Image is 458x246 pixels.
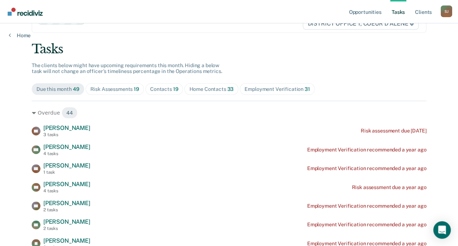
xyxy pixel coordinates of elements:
a: Home [9,32,31,39]
span: The clients below might have upcoming requirements this month. Hiding a below task will not chang... [32,62,222,74]
div: Risk assessment due a year ago [352,184,426,191]
div: Due this month [36,86,79,92]
div: Tasks [32,42,426,57]
span: 19 [134,86,139,92]
div: Home Contacts [189,86,234,92]
div: Overdue 44 [32,107,426,119]
img: Recidiviz [8,8,43,16]
div: Employment Verification recommended a year ago [307,222,427,228]
button: Profile dropdown button [441,5,452,17]
span: [PERSON_NAME] [43,181,90,188]
div: Open Intercom Messenger [433,221,451,239]
div: 2 tasks [43,207,90,212]
span: [PERSON_NAME] [43,237,90,244]
span: 19 [173,86,179,92]
span: [PERSON_NAME] [43,143,90,150]
div: Employment Verification [244,86,310,92]
div: 4 tasks [43,151,90,156]
div: Employment Verification recommended a year ago [307,203,427,209]
div: 4 tasks [43,188,90,193]
span: [PERSON_NAME] [43,200,90,207]
div: Employment Verification recommended a year ago [307,165,427,172]
div: 1 task [43,170,90,175]
div: Risk Assessments [90,86,139,92]
span: 49 [73,86,79,92]
span: [PERSON_NAME] [43,124,90,131]
div: Risk assessment due [DATE] [361,128,426,134]
div: 2 tasks [43,226,90,231]
span: 44 [62,107,78,119]
span: 33 [227,86,234,92]
span: 31 [305,86,310,92]
div: Contacts [150,86,179,92]
div: 3 tasks [43,132,90,137]
div: S J [441,5,452,17]
span: DISTRICT OFFICE 1, COEUR D'ALENE [303,18,419,30]
span: [PERSON_NAME] [43,218,90,225]
span: [PERSON_NAME] [43,162,90,169]
div: Employment Verification recommended a year ago [307,147,427,153]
